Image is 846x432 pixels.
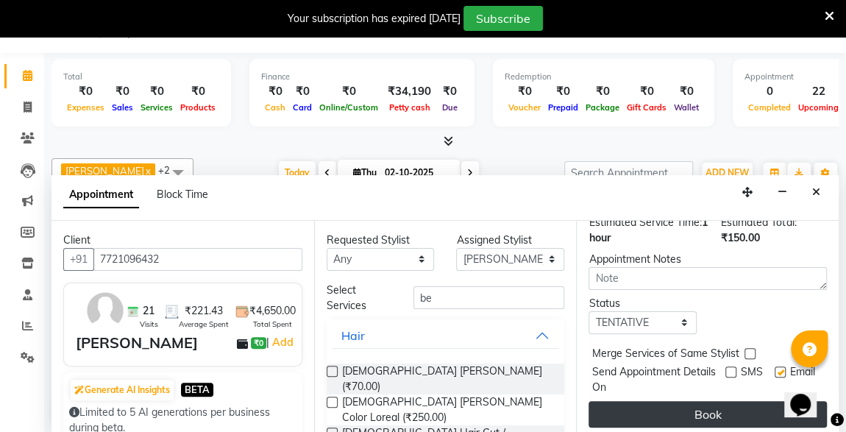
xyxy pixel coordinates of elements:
[63,182,139,208] span: Appointment
[342,394,553,425] span: [DEMOGRAPHIC_DATA] [PERSON_NAME] Color Loreal (₹250.00)
[316,283,402,314] div: Select Services
[795,83,842,100] div: 22
[185,303,223,319] span: ₹221.43
[589,296,697,311] div: Status
[589,216,707,244] span: 1 hour
[289,102,316,113] span: Card
[380,162,454,184] input: 2025-10-02
[741,364,763,395] span: SMS
[253,319,292,330] span: Total Spent
[349,167,380,178] span: Thu
[591,346,739,364] span: Merge Services of Same Stylist
[463,6,543,31] button: Subscribe
[702,163,753,183] button: ADD NEW
[721,216,796,229] span: Estimated Total:
[316,102,382,113] span: Online/Custom
[261,83,289,100] div: ₹0
[261,102,289,113] span: Cash
[589,252,827,267] div: Appointment Notes
[790,364,815,395] span: Email
[177,102,219,113] span: Products
[721,231,760,244] span: ₹150.00
[137,102,177,113] span: Services
[137,83,177,100] div: ₹0
[784,373,831,417] iframe: chat widget
[316,83,382,100] div: ₹0
[63,248,94,271] button: +91
[279,161,316,184] span: Today
[438,102,461,113] span: Due
[413,286,565,309] input: Search by service name
[269,333,295,351] a: Add
[705,167,749,178] span: ADD NEW
[623,83,670,100] div: ₹0
[63,233,302,248] div: Client
[63,71,219,83] div: Total
[544,83,582,100] div: ₹0
[179,319,229,330] span: Average Spent
[795,102,842,113] span: Upcoming
[589,401,827,428] button: Book
[505,83,544,100] div: ₹0
[71,380,174,400] button: Generate AI Insights
[342,364,553,394] span: [DEMOGRAPHIC_DATA] [PERSON_NAME] (₹70.00)
[93,248,302,271] input: Search by Name/Mobile/Email/Code
[108,102,137,113] span: Sales
[158,164,181,176] span: +2
[582,83,623,100] div: ₹0
[806,181,827,204] button: Close
[333,322,559,349] button: Hair
[261,71,463,83] div: Finance
[181,383,213,397] span: BETA
[249,303,296,319] span: ₹4,650.00
[63,83,108,100] div: ₹0
[288,11,461,26] div: Your subscription has expired [DATE]
[591,364,719,395] span: Send Appointment Details On
[582,102,623,113] span: Package
[437,83,463,100] div: ₹0
[76,332,198,354] div: [PERSON_NAME]
[623,102,670,113] span: Gift Cards
[564,161,693,184] input: Search Appointment
[108,83,137,100] div: ₹0
[341,327,365,344] div: Hair
[157,188,208,201] span: Block Time
[289,83,316,100] div: ₹0
[456,233,564,248] div: Assigned Stylist
[744,102,795,113] span: Completed
[140,319,158,330] span: Visits
[385,102,434,113] span: Petty cash
[670,83,703,100] div: ₹0
[143,303,154,319] span: 21
[505,102,544,113] span: Voucher
[505,71,703,83] div: Redemption
[589,216,701,229] span: Estimated Service Time:
[144,165,151,177] a: x
[266,333,295,351] span: |
[65,165,144,177] span: [PERSON_NAME]
[670,102,703,113] span: Wallet
[544,102,582,113] span: Prepaid
[327,233,435,248] div: Requested Stylist
[382,83,437,100] div: ₹34,190
[177,83,219,100] div: ₹0
[63,102,108,113] span: Expenses
[744,83,795,100] div: 0
[84,289,127,332] img: avatar
[251,337,266,349] span: ₹0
